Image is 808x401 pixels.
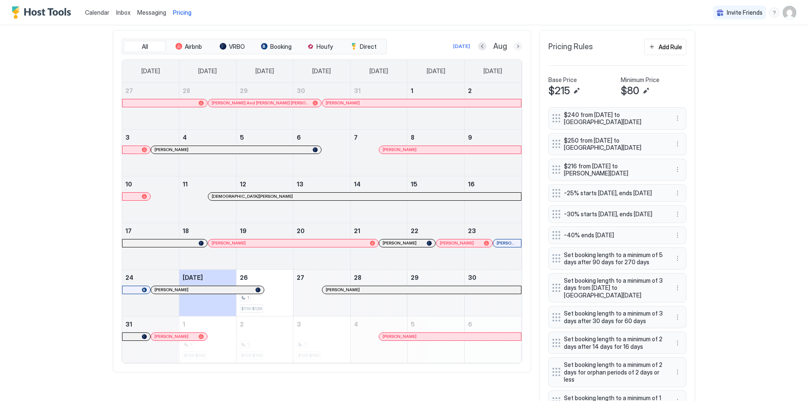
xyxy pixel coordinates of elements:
[179,83,236,98] a: July 28, 2025
[468,321,472,328] span: 6
[237,223,293,239] a: August 19, 2025
[350,269,407,316] td: August 28, 2025
[407,129,465,176] td: August 8, 2025
[564,137,664,151] span: $250 from [DATE] to [GEOGRAPHIC_DATA][DATE]
[116,8,130,17] a: Inbox
[468,87,472,94] span: 2
[312,67,331,75] span: [DATE]
[236,129,293,176] td: August 5, 2025
[137,8,166,17] a: Messaging
[383,334,417,339] span: [PERSON_NAME]
[672,139,683,149] div: menu
[354,274,361,281] span: 28
[154,334,189,339] span: [PERSON_NAME]
[672,113,683,123] div: menu
[350,316,407,363] td: September 4, 2025
[125,227,132,234] span: 17
[293,83,351,130] td: July 30, 2025
[293,270,350,285] a: August 27, 2025
[672,230,683,240] button: More options
[672,312,683,322] div: menu
[183,181,188,188] span: 11
[293,176,351,223] td: August 13, 2025
[125,87,133,94] span: 27
[672,165,683,175] button: More options
[293,316,351,363] td: September 3, 2025
[142,43,148,50] span: All
[241,306,262,311] span: $110-$129
[548,76,577,84] span: Base Price
[154,147,318,152] div: [PERSON_NAME]
[478,42,486,50] button: Previous month
[672,338,683,348] button: More options
[326,287,360,292] span: [PERSON_NAME]
[116,9,130,16] span: Inbox
[154,287,261,292] div: [PERSON_NAME]
[411,274,419,281] span: 29
[212,100,318,106] div: [PERSON_NAME] And [PERSON_NAME] [PERSON_NAME]
[198,67,217,75] span: [DATE]
[383,334,518,339] div: [PERSON_NAME]
[179,270,236,285] a: August 25, 2025
[297,134,301,141] span: 6
[354,181,361,188] span: 14
[464,129,521,176] td: August 9, 2025
[564,189,664,197] span: -25% starts [DATE], ends [DATE]
[173,9,191,16] span: Pricing
[383,240,417,246] span: [PERSON_NAME]
[229,43,245,50] span: VRBO
[212,194,293,199] span: [DEMOGRAPHIC_DATA][PERSON_NAME]
[326,100,518,106] div: [PERSON_NAME]
[497,240,518,246] span: [PERSON_NAME]
[343,41,385,53] button: Direct
[85,8,109,17] a: Calendar
[297,274,304,281] span: 27
[548,85,570,97] span: $215
[293,130,350,145] a: August 6, 2025
[167,41,210,53] button: Airbnb
[571,86,582,96] button: Edit
[464,176,521,223] td: August 16, 2025
[672,230,683,240] div: menu
[465,176,521,192] a: August 16, 2025
[85,9,109,16] span: Calendar
[237,316,293,332] a: September 2, 2025
[672,253,683,263] button: More options
[154,334,204,339] div: [PERSON_NAME]
[154,147,189,152] span: [PERSON_NAME]
[672,209,683,219] button: More options
[564,277,664,299] span: Set booking length to a minimum of 3 days from [DATE] to [GEOGRAPHIC_DATA][DATE]
[452,41,471,51] button: [DATE]
[407,223,464,239] a: August 22, 2025
[122,176,179,223] td: August 10, 2025
[440,240,489,246] div: [PERSON_NAME]
[293,316,350,332] a: September 3, 2025
[137,9,166,16] span: Messaging
[240,134,244,141] span: 5
[418,60,454,82] a: Friday
[122,316,179,332] a: August 31, 2025
[255,67,274,75] span: [DATE]
[236,316,293,363] td: September 2, 2025
[351,316,407,332] a: September 4, 2025
[297,181,303,188] span: 13
[465,316,521,332] a: September 6, 2025
[293,129,351,176] td: August 6, 2025
[407,176,465,223] td: August 15, 2025
[383,240,432,246] div: [PERSON_NAME]
[183,134,187,141] span: 4
[122,83,179,98] a: July 27, 2025
[293,269,351,316] td: August 27, 2025
[464,223,521,269] td: August 23, 2025
[179,223,236,239] a: August 18, 2025
[211,41,253,53] button: VRBO
[727,9,763,16] span: Invite Friends
[122,176,179,192] a: August 10, 2025
[183,321,185,328] span: 1
[369,67,388,75] span: [DATE]
[465,130,521,145] a: August 9, 2025
[8,372,29,393] iframe: Intercom live chat
[564,251,664,266] span: Set booking length to a minimum of 5 days after 90 days for 270 days
[297,87,305,94] span: 30
[360,43,377,50] span: Direct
